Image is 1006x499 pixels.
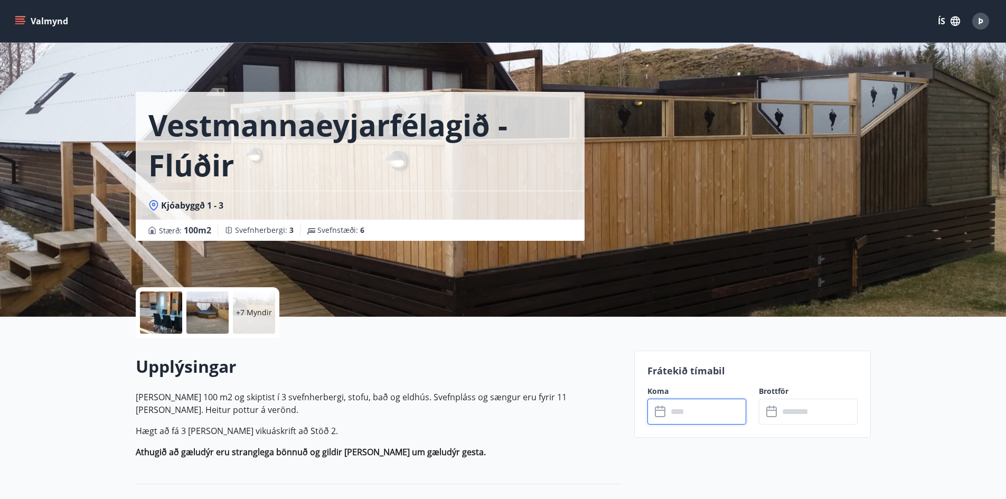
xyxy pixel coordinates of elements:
p: +7 Myndir [236,307,272,318]
h1: Vestmannaeyjarfélagið - Flúðir [148,105,572,185]
label: Koma [647,386,746,397]
p: Hægt að fá 3 [PERSON_NAME] vikuáskrift að Stöð 2. [136,425,622,437]
span: Kjóabyggð 1 - 3 [161,200,223,211]
button: Þ [968,8,993,34]
strong: Athugið að gæludýr eru stranglega bönnuð og gildir [PERSON_NAME] um gæludýr gesta. [136,446,486,458]
button: ÍS [932,12,966,31]
span: 100 m2 [184,224,211,236]
span: Svefnstæði : [317,225,364,236]
p: Frátekið tímabil [647,364,858,378]
span: Svefnherbergi : [235,225,294,236]
span: 6 [360,225,364,235]
h2: Upplýsingar [136,355,622,378]
button: menu [13,12,72,31]
label: Brottför [759,386,858,397]
span: Stærð : [159,224,211,237]
span: 3 [289,225,294,235]
span: Þ [978,15,983,27]
p: [PERSON_NAME] 100 m2 og skiptist í 3 svefnherbergi, stofu, bað og eldhús. Svefnpláss og sængur er... [136,391,622,416]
